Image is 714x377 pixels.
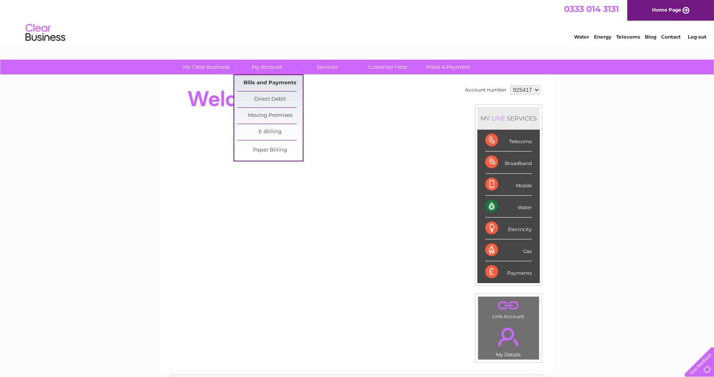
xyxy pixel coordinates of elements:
div: Payments [485,261,532,283]
a: Telecoms [616,34,640,40]
a: Blog [645,34,656,40]
a: Energy [594,34,611,40]
div: Gas [485,239,532,261]
a: . [480,323,537,351]
div: Mobile [485,174,532,196]
a: My Clear Business [173,60,239,74]
a: E-Billing [237,124,303,140]
a: Log out [688,34,706,40]
a: Customer Help [355,60,420,74]
div: Broadband [485,152,532,173]
td: Account number [463,83,508,97]
a: Contact [661,34,681,40]
div: Telecoms [485,130,532,152]
a: Paper Billing [237,142,303,158]
a: Bills and Payments [237,75,303,91]
a: My Account [234,60,300,74]
a: Services [294,60,360,74]
a: 0333 014 3131 [564,4,619,14]
a: Direct Debit [237,91,303,107]
div: Water [485,196,532,218]
a: Water [574,34,589,40]
a: Moving Premises [237,108,303,124]
img: logo.png [25,21,66,45]
div: Electricity [485,218,532,239]
a: . [480,299,537,313]
td: Link Account [478,296,539,321]
div: MY SERVICES [477,107,540,130]
td: My Details [478,321,539,360]
a: Make A Payment [415,60,481,74]
div: Clear Business is a trading name of Verastar Limited (registered in [GEOGRAPHIC_DATA] No. 3667643... [169,4,545,39]
div: LIVE [490,115,507,122]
